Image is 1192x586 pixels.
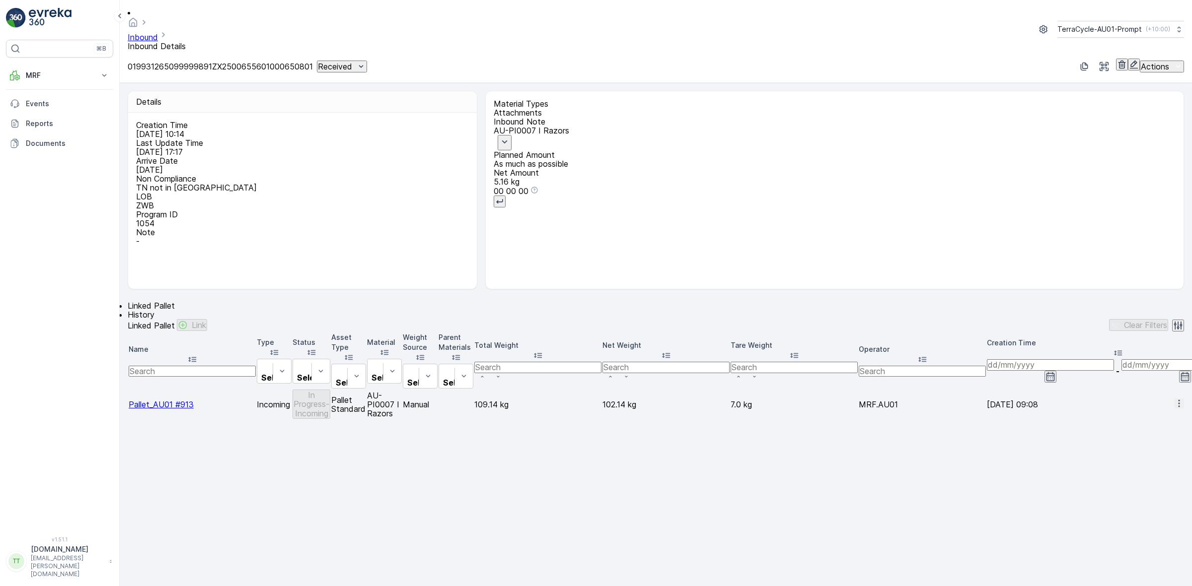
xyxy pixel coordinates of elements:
a: Inbound [128,32,158,42]
p: TerraCycle-AU01-Prompt [1057,24,1142,34]
p: Type [257,337,292,347]
p: LOB [136,192,466,201]
p: Link [192,321,206,329]
p: MRF.AU01 [859,400,986,409]
p: Reports [26,119,109,129]
p: Details [136,97,161,106]
p: Incoming [257,400,292,409]
button: Link [177,319,207,331]
span: History [128,310,154,320]
p: Tare Weight [731,340,858,350]
button: Received [317,61,367,72]
span: Inbound Details [128,41,186,51]
p: Pallet Standard [331,395,366,413]
p: Planned Amount [494,150,1176,159]
button: Actions [1140,61,1184,72]
p: Attachments [494,108,1176,117]
p: 1054 [136,219,466,228]
p: MRF [26,70,93,80]
p: Clear Filters [1124,321,1167,329]
p: Select [297,373,323,382]
p: [EMAIL_ADDRESS][PERSON_NAME][DOMAIN_NAME] [31,554,104,578]
p: Last Update Time [136,138,466,147]
p: 5.16 kg [494,177,1176,186]
input: Search [859,366,986,377]
img: logo_light-DOdMpM7g.png [29,8,72,28]
p: Select [372,373,397,382]
p: Received [318,62,352,71]
input: Search [129,366,256,377]
p: As much as possible [494,159,1176,168]
button: TerraCycle-AU01-Prompt(+10:00) [1057,21,1184,38]
p: Name [129,344,256,354]
p: Events [26,99,109,109]
div: Help Tooltip Icon [530,186,538,195]
a: Pallet_AU01 #913 [129,399,194,409]
input: Search [602,362,730,373]
p: - [136,237,466,246]
p: Weight Source [403,332,438,352]
p: Net Weight [602,340,730,350]
p: Program ID [136,210,466,219]
p: Select [261,373,287,382]
p: Material Types [494,99,1176,108]
button: Clear Filters [1109,319,1168,331]
input: dd/mm/yyyy [987,359,1114,370]
p: Operator [859,344,986,354]
p: Select [407,378,433,387]
p: Select [443,378,469,387]
p: AU-PI0007 I Razors [494,126,569,135]
p: TN not in [GEOGRAPHIC_DATA] [136,183,466,192]
p: 102.14 kg [602,400,730,409]
p: - [1116,367,1119,376]
p: 00 00 00 [494,187,528,195]
p: Parent Materials [439,332,473,352]
p: 019931265099999891ZX2500655601000650801 [128,62,313,71]
p: ⌘B [96,45,106,53]
button: TT[DOMAIN_NAME][EMAIL_ADDRESS][PERSON_NAME][DOMAIN_NAME] [6,544,113,578]
p: [DATE] 10:14 [136,130,466,138]
button: In Progress-Incoming [293,390,330,419]
p: Status [293,337,330,347]
p: Non Compliance [136,174,466,183]
p: ( +10:00 ) [1146,25,1170,33]
p: Inbound Note [494,117,1176,126]
p: Documents [26,138,109,148]
p: Creation Time [136,121,466,130]
p: Total Weight [474,340,601,350]
span: v 1.51.1 [6,536,113,542]
p: Actions [1141,62,1169,71]
p: 109.14 kg [474,400,601,409]
p: Arrive Date [136,156,466,165]
a: Documents [6,133,113,153]
p: In Progress-Incoming [294,391,329,418]
img: logo [6,8,26,28]
input: Search [731,362,858,373]
div: TT [8,553,24,569]
p: ZWB [136,201,466,210]
p: Asset Type [331,332,366,352]
p: AU-PI0007 I Razors [367,391,402,418]
p: Linked Pallet [128,321,175,330]
button: MRF [6,65,113,85]
p: Select [336,378,362,387]
p: 7.0 kg [731,400,858,409]
input: Search [474,362,601,373]
p: Note [136,228,466,237]
p: Net Amount [494,168,1176,177]
a: Homepage [128,20,139,30]
p: Material [367,337,402,347]
p: [DOMAIN_NAME] [31,544,104,554]
a: Reports [6,114,113,133]
p: [DATE] 17:17 [136,147,466,156]
p: [DATE] [136,165,466,174]
p: Manual [403,400,438,409]
span: Linked Pallet [128,301,175,311]
a: Events [6,94,113,114]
